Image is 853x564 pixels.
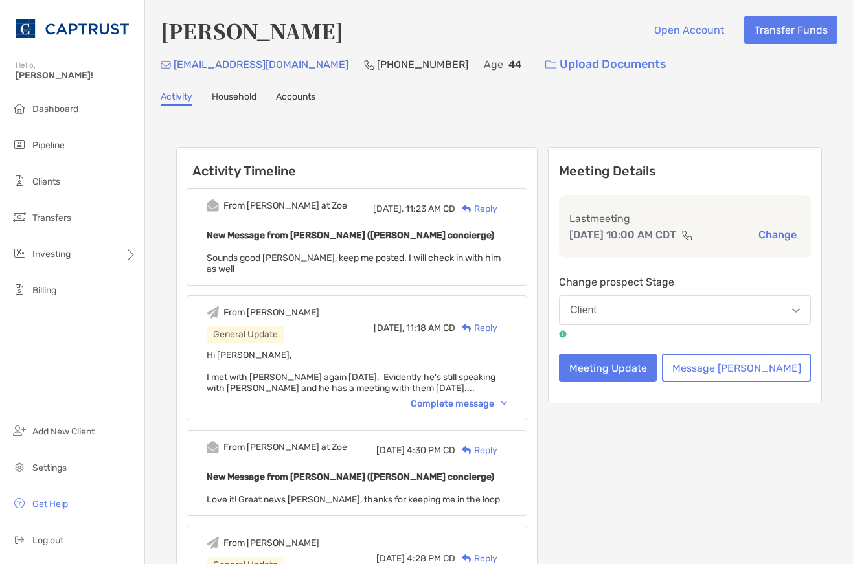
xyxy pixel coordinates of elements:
span: [DATE], [373,203,404,214]
b: New Message from [PERSON_NAME] ([PERSON_NAME] concierge) [207,471,494,482]
h4: [PERSON_NAME] [161,16,343,45]
span: 11:18 AM CD [406,322,455,333]
div: Complete message [411,398,507,409]
h6: Activity Timeline [177,148,537,179]
p: Age [484,56,503,73]
div: From [PERSON_NAME] at Zoe [223,200,347,211]
div: Reply [455,321,497,335]
a: Household [212,91,256,106]
img: Email Icon [161,61,171,69]
img: add_new_client icon [12,423,27,438]
span: Billing [32,285,56,296]
img: settings icon [12,459,27,475]
p: Meeting Details [559,163,811,179]
p: [PHONE_NUMBER] [377,56,468,73]
a: Accounts [276,91,315,106]
img: communication type [681,230,693,240]
p: 44 [508,56,521,73]
img: Reply icon [462,554,472,563]
button: Transfer Funds [744,16,837,44]
span: [DATE] [376,445,405,456]
img: tooltip [559,330,567,338]
img: logout icon [12,532,27,547]
button: Change [755,228,801,242]
p: Last meeting [569,210,801,227]
span: Add New Client [32,426,95,437]
span: Log out [32,535,63,546]
img: Chevron icon [501,401,507,405]
img: button icon [545,60,556,69]
span: 11:23 AM CD [405,203,455,214]
img: dashboard icon [12,100,27,116]
span: Investing [32,249,71,260]
img: Reply icon [462,324,472,332]
img: Event icon [207,306,219,319]
img: CAPTRUST Logo [16,5,129,52]
div: Reply [455,202,497,216]
img: Reply icon [462,446,472,455]
span: [PERSON_NAME]! [16,70,137,81]
span: Hi [PERSON_NAME], I met with [PERSON_NAME] again [DATE]. Evidently he's still speaking with [PERS... [207,350,495,394]
img: billing icon [12,282,27,297]
span: Get Help [32,499,68,510]
img: pipeline icon [12,137,27,152]
b: New Message from [PERSON_NAME] ([PERSON_NAME] concierge) [207,230,494,241]
img: transfers icon [12,209,27,225]
span: [DATE] [376,553,405,564]
div: From [PERSON_NAME] [223,307,319,318]
a: Upload Documents [537,51,675,78]
span: Dashboard [32,104,78,115]
button: Open Account [644,16,734,44]
span: 4:30 PM CD [407,445,455,456]
img: Event icon [207,199,219,212]
div: Client [570,304,597,316]
span: Sounds good [PERSON_NAME], keep me posted. I will check in with him as well [207,253,501,275]
img: Phone Icon [364,60,374,70]
span: Love it! Great news [PERSON_NAME], thanks for keeping me in the loop [207,494,500,505]
p: Change prospect Stage [559,274,811,290]
button: Message [PERSON_NAME] [662,354,811,382]
p: [EMAIL_ADDRESS][DOMAIN_NAME] [174,56,348,73]
div: From [PERSON_NAME] at Zoe [223,442,347,453]
button: Client [559,295,811,325]
a: Activity [161,91,192,106]
img: get-help icon [12,495,27,511]
img: clients icon [12,173,27,188]
span: Settings [32,462,67,473]
img: investing icon [12,245,27,261]
span: Pipeline [32,140,65,151]
img: Event icon [207,537,219,549]
img: Reply icon [462,205,472,213]
span: 4:28 PM CD [407,553,455,564]
div: From [PERSON_NAME] [223,537,319,548]
span: Clients [32,176,60,187]
img: Open dropdown arrow [792,308,800,313]
span: Transfers [32,212,71,223]
p: [DATE] 10:00 AM CDT [569,227,676,243]
span: [DATE], [374,322,404,333]
button: Meeting Update [559,354,657,382]
div: General Update [207,326,284,343]
div: Reply [455,444,497,457]
img: Event icon [207,441,219,453]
